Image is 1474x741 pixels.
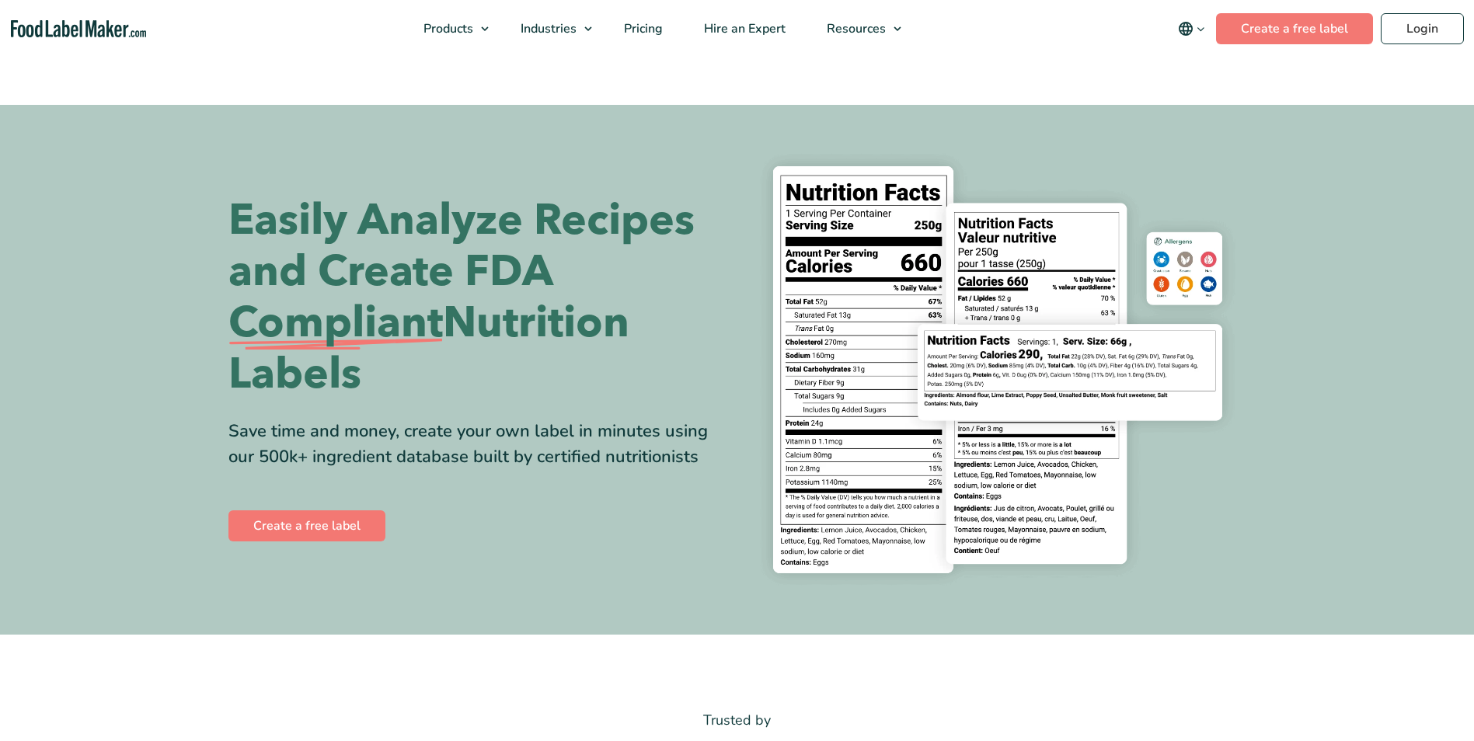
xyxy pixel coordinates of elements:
[1216,13,1373,44] a: Create a free label
[228,195,726,400] h1: Easily Analyze Recipes and Create FDA Nutrition Labels
[228,709,1246,732] p: Trusted by
[619,20,664,37] span: Pricing
[699,20,787,37] span: Hire an Expert
[228,419,726,470] div: Save time and money, create your own label in minutes using our 500k+ ingredient database built b...
[822,20,887,37] span: Resources
[1381,13,1464,44] a: Login
[516,20,578,37] span: Industries
[228,510,385,541] a: Create a free label
[228,297,443,349] span: Compliant
[419,20,475,37] span: Products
